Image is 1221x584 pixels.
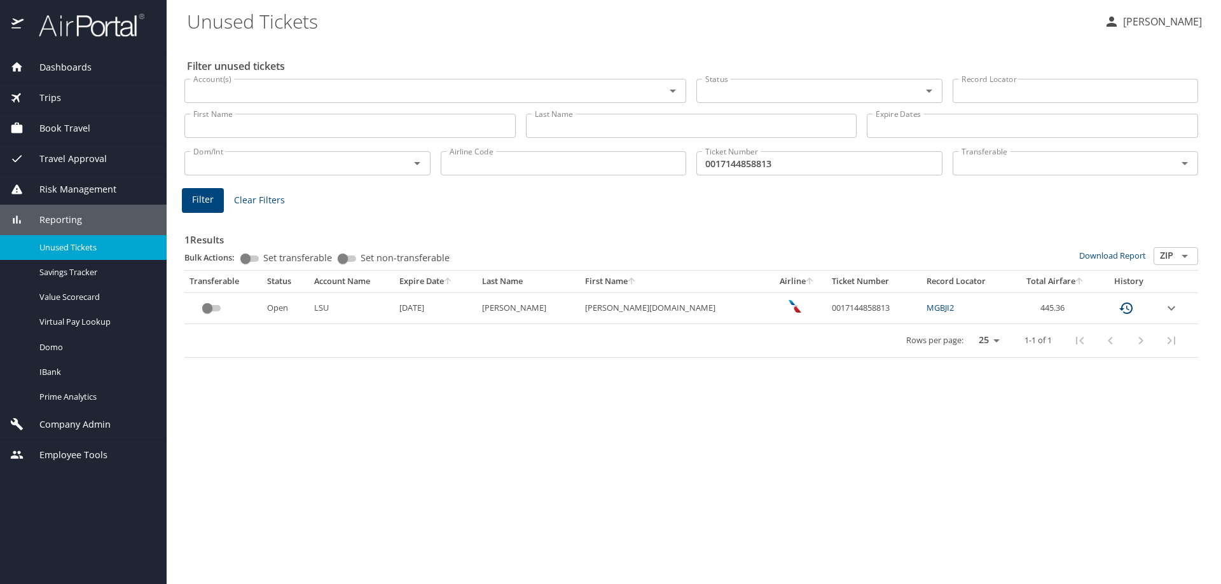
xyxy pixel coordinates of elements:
[921,271,1011,292] th: Record Locator
[1100,271,1159,292] th: History
[25,13,144,37] img: airportal-logo.png
[24,182,116,196] span: Risk Management
[1164,301,1179,316] button: expand row
[394,271,476,292] th: Expire Date
[184,225,1198,247] h3: 1 Results
[580,271,769,292] th: First Name
[1024,336,1052,344] p: 1-1 of 1
[24,213,82,227] span: Reporting
[969,331,1004,350] select: rows per page
[39,391,151,403] span: Prime Analytics
[190,276,257,287] div: Transferable
[664,82,682,100] button: Open
[24,60,92,74] span: Dashboards
[184,252,245,263] p: Bulk Actions:
[361,254,450,262] span: Set non-transferable
[262,271,309,292] th: Status
[920,82,938,100] button: Open
[24,448,107,462] span: Employee Tools
[827,271,921,292] th: Ticket Number
[39,341,151,353] span: Domo
[39,241,151,254] span: Unused Tickets
[1079,250,1146,261] a: Download Report
[1119,14,1202,29] p: [PERSON_NAME]
[477,292,580,323] td: [PERSON_NAME]
[1011,292,1100,323] td: 445.36
[24,152,107,166] span: Travel Approval
[408,154,426,172] button: Open
[628,278,637,286] button: sort
[1176,247,1194,265] button: Open
[1011,271,1100,292] th: Total Airfare
[24,418,111,431] span: Company Admin
[580,292,769,323] td: [PERSON_NAME][DOMAIN_NAME]
[11,13,25,37] img: icon-airportal.png
[24,121,90,135] span: Book Travel
[309,292,395,323] td: LSU
[229,189,290,212] button: Clear Filters
[39,316,151,328] span: Virtual Pay Lookup
[1075,278,1084,286] button: sort
[262,292,309,323] td: Open
[906,336,963,344] p: Rows per page:
[1176,154,1194,172] button: Open
[789,300,801,313] img: American Airlines
[263,254,332,262] span: Set transferable
[234,193,285,208] span: Clear Filters
[187,56,1201,76] h2: Filter unused tickets
[184,271,1198,358] table: custom pagination table
[477,271,580,292] th: Last Name
[182,188,224,213] button: Filter
[927,302,954,313] a: MGBJI2
[768,271,827,292] th: Airline
[394,292,476,323] td: [DATE]
[39,291,151,303] span: Value Scorecard
[39,266,151,278] span: Savings Tracker
[309,271,395,292] th: Account Name
[24,91,61,105] span: Trips
[827,292,921,323] td: 0017144858813
[1099,10,1207,33] button: [PERSON_NAME]
[444,278,453,286] button: sort
[806,278,815,286] button: sort
[187,1,1094,41] h1: Unused Tickets
[192,192,214,208] span: Filter
[39,366,151,378] span: IBank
